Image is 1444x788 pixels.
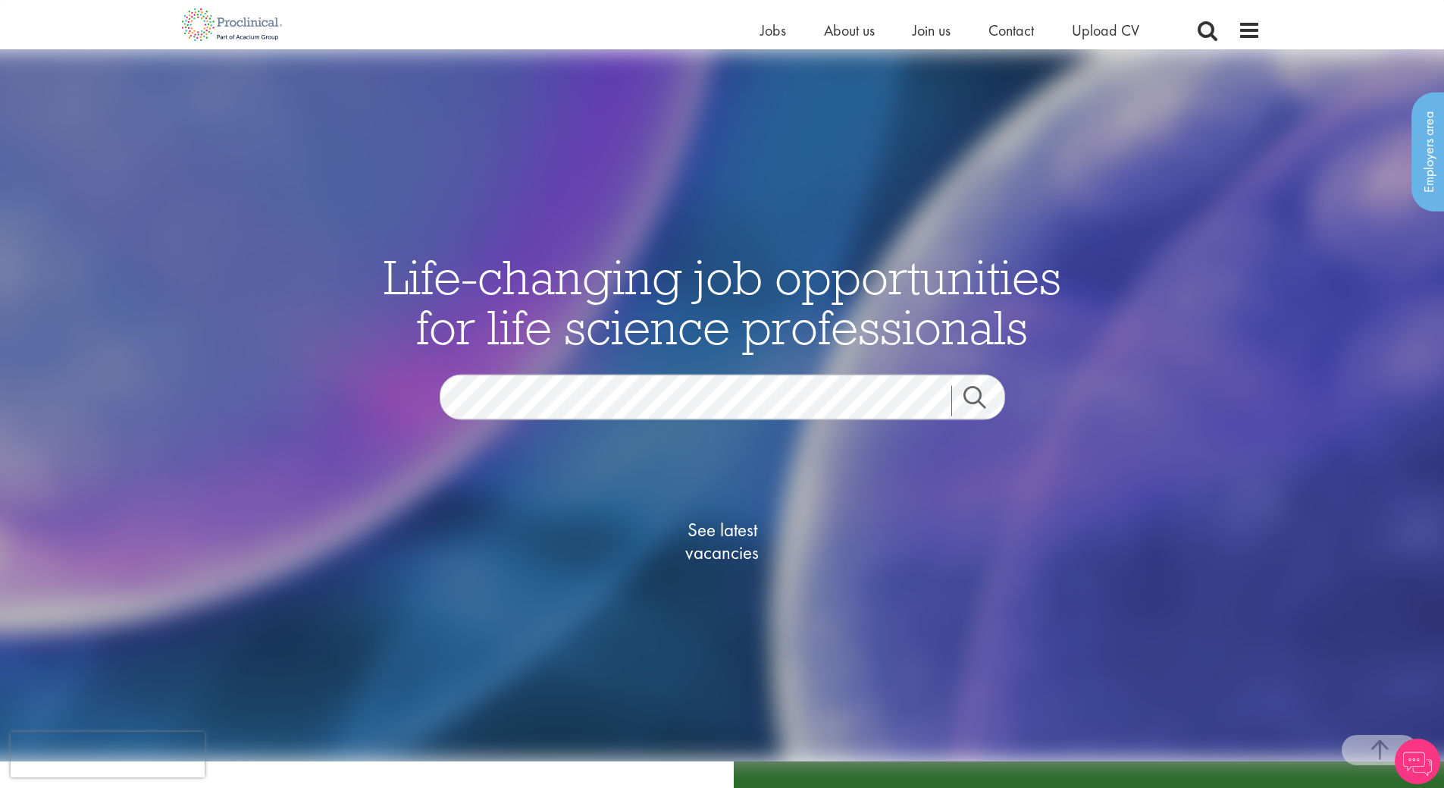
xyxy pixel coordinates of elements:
span: See latest vacancies [647,519,798,564]
a: About us [824,20,875,40]
a: Join us [913,20,951,40]
iframe: reCAPTCHA [11,732,205,777]
a: See latestvacancies [647,458,798,625]
a: Upload CV [1072,20,1139,40]
span: Life-changing job opportunities for life science professionals [384,246,1061,357]
img: Chatbot [1395,739,1440,784]
a: Contact [988,20,1034,40]
a: Jobs [760,20,786,40]
a: Job search submit button [951,386,1016,416]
